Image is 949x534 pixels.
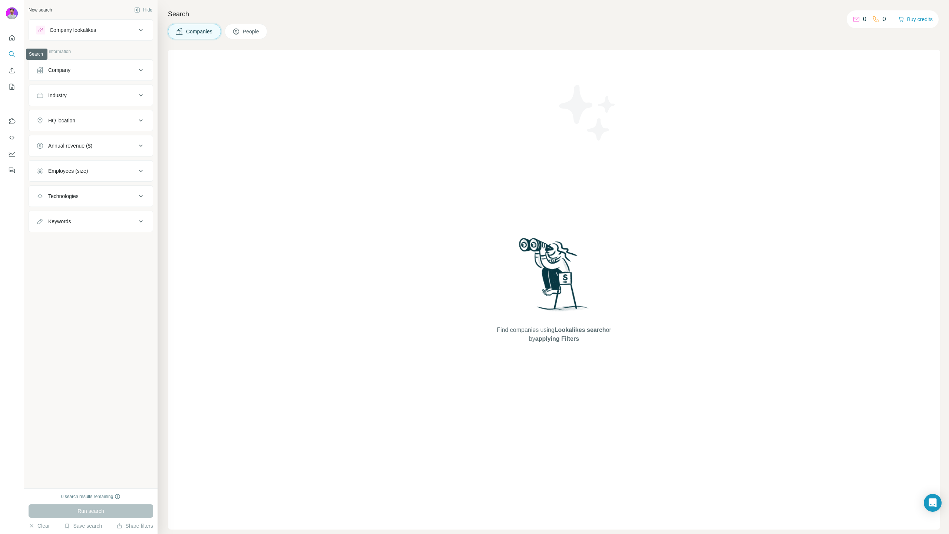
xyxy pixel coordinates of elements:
button: Keywords [29,212,153,230]
button: Enrich CSV [6,64,18,77]
div: 0 search results remaining [61,493,121,500]
div: Industry [48,92,67,99]
button: Clear [29,522,50,530]
button: Industry [29,86,153,104]
button: HQ location [29,112,153,129]
button: Dashboard [6,147,18,161]
button: Annual revenue ($) [29,137,153,155]
img: Surfe Illustration - Stars [554,79,621,146]
button: Use Surfe on LinkedIn [6,115,18,128]
p: 0 [883,15,886,24]
button: Company [29,61,153,79]
img: Avatar [6,7,18,19]
div: Employees (size) [48,167,88,175]
button: Search [6,47,18,61]
button: Use Surfe API [6,131,18,144]
div: New search [29,7,52,13]
button: Share filters [116,522,153,530]
span: Find companies using or by [495,326,613,343]
span: Lookalikes search [555,327,606,333]
button: Employees (size) [29,162,153,180]
h4: Search [168,9,940,19]
button: Hide [129,4,158,16]
div: Company lookalikes [50,26,96,34]
button: My lists [6,80,18,93]
div: Annual revenue ($) [48,142,92,149]
span: People [243,28,260,35]
button: Buy credits [898,14,933,24]
div: Keywords [48,218,71,225]
span: Companies [186,28,213,35]
div: Technologies [48,192,79,200]
img: Surfe Illustration - Woman searching with binoculars [516,236,593,319]
div: Company [48,66,70,74]
button: Quick start [6,31,18,44]
button: Technologies [29,187,153,205]
button: Save search [64,522,102,530]
button: Feedback [6,164,18,177]
button: Company lookalikes [29,21,153,39]
p: Company information [29,48,153,55]
span: applying Filters [535,336,579,342]
div: HQ location [48,117,75,124]
p: 0 [863,15,866,24]
div: Open Intercom Messenger [924,494,942,512]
